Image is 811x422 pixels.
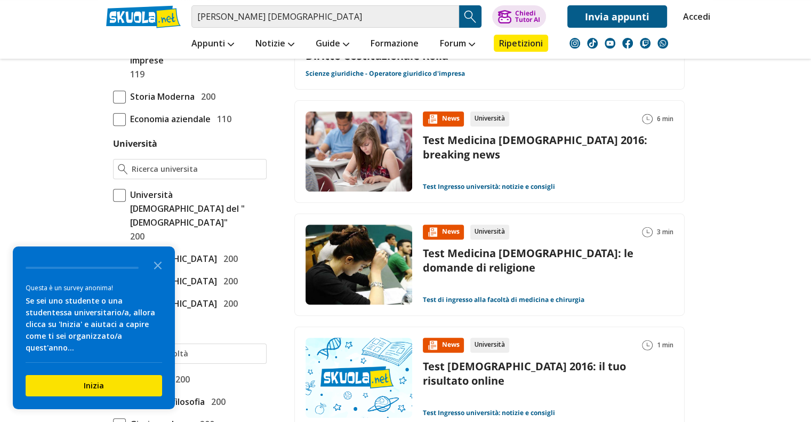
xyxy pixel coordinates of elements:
span: 200 [219,252,238,266]
a: Accedi [683,5,705,28]
span: 200 [171,372,190,386]
input: Ricerca universita [132,164,261,174]
button: Search Button [459,5,481,28]
img: Cerca appunti, riassunti o versioni [462,9,478,25]
a: Invia appunti [567,5,667,28]
img: facebook [622,38,633,49]
img: Tempo lettura [642,114,653,124]
div: News [423,338,464,353]
img: Tempo lettura [642,340,653,351]
button: ChiediTutor AI [492,5,546,28]
div: Chiedi Tutor AI [515,10,540,23]
span: Economia aziendale [126,112,211,126]
a: Guide [313,35,352,54]
span: 6 min [657,112,673,126]
img: instagram [569,38,580,49]
span: Storia Moderna [126,90,195,103]
a: Test Ingresso università: notizie e consigli [423,182,555,191]
div: News [423,112,464,126]
img: WhatsApp [657,38,668,49]
a: Test Medicina [DEMOGRAPHIC_DATA]: le domande di religione [423,246,633,275]
a: Ripetizioni [494,35,548,52]
img: News contenuto [427,340,438,351]
img: Ricerca universita [118,164,128,174]
a: Test Ingresso università: notizie e consigli [423,409,555,417]
a: Scienze giuridiche - Operatore giuridico d'impresa [306,69,465,78]
a: Test di ingresso alla facoltà di medicina e chirurgia [423,296,584,304]
span: 3 min [657,225,673,240]
button: Close the survey [147,254,168,275]
img: News contenuto [427,114,438,124]
span: 110 [213,112,231,126]
label: Università [113,138,157,149]
span: Università [DEMOGRAPHIC_DATA] del "[DEMOGRAPHIC_DATA]" [126,188,267,229]
span: 1 min [657,338,673,353]
a: Test Medicina [DEMOGRAPHIC_DATA] 2016: breaking news [423,133,647,162]
div: Università [470,338,509,353]
div: Università [470,112,509,126]
input: Ricerca facoltà [132,348,261,359]
a: Test [DEMOGRAPHIC_DATA] 2016: il tuo risultato online [423,359,626,388]
a: Forum [437,35,478,54]
img: Immagine news [306,225,412,305]
span: 119 [126,67,144,81]
img: tiktok [587,38,598,49]
a: Notizie [253,35,297,54]
span: 200 [126,229,144,243]
div: Se sei uno studente o una studentessa universitario/a, allora clicca su 'Inizia' e aiutaci a capi... [26,295,162,354]
img: News contenuto [427,227,438,237]
span: 200 [207,395,226,409]
div: Survey [13,246,175,409]
div: Università [470,225,509,240]
div: News [423,225,464,240]
img: youtube [605,38,615,49]
span: 200 [219,274,238,288]
img: Tempo lettura [642,227,653,237]
img: Immagine news [306,112,412,192]
div: Questa è un survey anonima! [26,283,162,293]
a: Appunti [189,35,237,54]
span: 200 [197,90,215,103]
img: twitch [640,38,651,49]
button: Inizia [26,375,162,396]
a: Formazione [368,35,421,54]
img: Immagine news [306,338,412,418]
input: Cerca appunti, riassunti o versioni [191,5,459,28]
span: 200 [219,297,238,310]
